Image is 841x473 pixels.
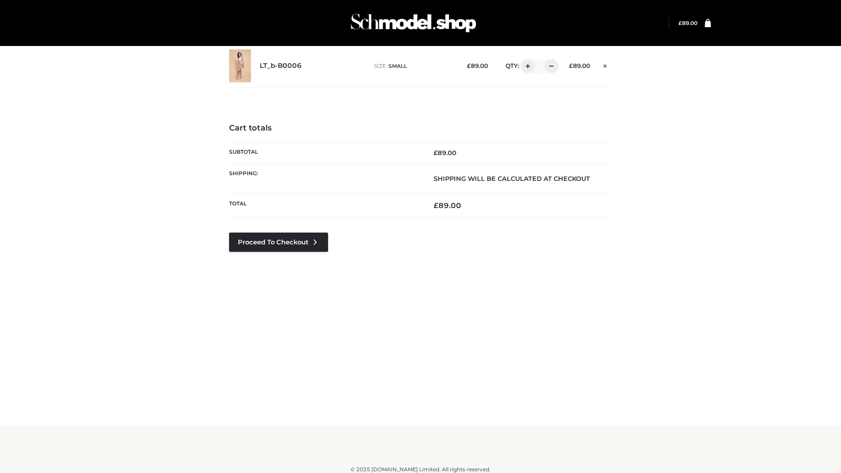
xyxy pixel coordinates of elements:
[678,20,697,26] a: £89.00
[229,142,420,163] th: Subtotal
[434,201,461,210] bdi: 89.00
[229,49,251,82] img: LT_b-B0006 - SMALL
[467,62,488,69] bdi: 89.00
[434,201,438,210] span: £
[569,62,573,69] span: £
[348,6,479,40] img: Schmodel Admin 964
[678,20,682,26] span: £
[467,62,471,69] span: £
[229,163,420,194] th: Shipping:
[229,194,420,217] th: Total
[229,233,328,252] a: Proceed to Checkout
[434,175,590,183] strong: Shipping will be calculated at checkout
[434,149,456,157] bdi: 89.00
[229,124,612,133] h4: Cart totals
[434,149,438,157] span: £
[374,62,453,70] p: size :
[497,59,555,73] div: QTY:
[569,62,590,69] bdi: 89.00
[599,59,612,71] a: Remove this item
[260,62,302,70] a: LT_b-B0006
[678,20,697,26] bdi: 89.00
[389,63,407,69] span: SMALL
